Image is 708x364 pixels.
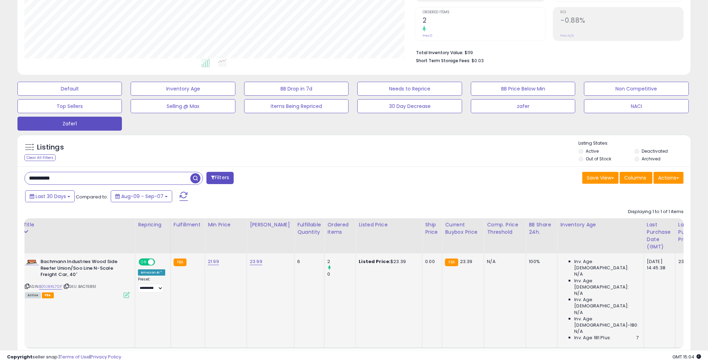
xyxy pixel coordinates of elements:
a: Privacy Policy [90,354,121,360]
b: Total Inventory Value: [416,50,464,56]
strong: Copyright [7,354,32,360]
span: Columns [624,174,646,181]
span: Inv. Age [DEMOGRAPHIC_DATA]: [574,259,638,271]
div: 0 [327,271,356,277]
div: Min Price [208,221,244,228]
div: Displaying 1 to 1 of 1 items [628,209,684,215]
h5: Listings [37,143,64,152]
button: Default [17,82,122,96]
span: All listings currently available for purchase on Amazon [25,292,41,298]
button: Aug-09 - Sep-07 [111,190,172,202]
label: Deactivated [642,148,668,154]
li: $119 [416,48,678,56]
div: 2 [327,259,356,265]
button: Non Competitive [584,82,688,96]
div: Title [23,221,132,228]
a: 21.99 [208,258,219,265]
button: Filters [206,172,234,184]
b: Listed Price: [359,258,391,265]
b: Short Term Storage Fees: [416,58,470,64]
button: Actions [654,172,684,184]
div: Preset: [138,277,165,293]
label: Archived [642,156,660,162]
button: Last 30 Days [25,190,75,202]
div: Repricing [138,221,168,228]
span: Inv. Age [DEMOGRAPHIC_DATA]: [574,297,638,309]
div: Ship Price [425,221,439,236]
span: N/A [574,310,583,316]
div: Ordered Items [327,221,353,236]
span: Ordered Items [423,10,545,14]
div: 0.00 [425,259,437,265]
span: Last 30 Days [36,193,66,200]
small: FBA [174,259,187,266]
button: Selling @ Max [131,99,235,113]
span: Compared to: [76,194,108,200]
div: [DATE] 14:45:38 [647,259,670,271]
a: 23.99 [250,258,262,265]
div: Fulfillable Quantity [297,221,321,236]
span: ON [139,259,148,265]
div: Comp. Price Threshold [487,221,523,236]
div: Clear All Filters [24,154,56,161]
b: Bachmann Industries Wood Side Reefer Union/Soo Line N-Scale Freight Car, 40' [41,259,125,280]
button: Top Sellers [17,99,122,113]
span: 2025-10-9 15:04 GMT [672,354,701,360]
p: Listing States: [579,140,691,147]
button: Inventory Age [131,82,235,96]
div: Amazon AI * [138,269,165,276]
button: 30 Day Decrease [357,99,462,113]
div: BB Share 24h. [529,221,554,236]
a: Terms of Use [60,354,89,360]
label: Active [586,148,599,154]
button: Zafer1 [17,117,122,131]
label: Out of Stock [586,156,612,162]
button: BB Price Below Min [471,82,575,96]
small: Prev: 0 [423,34,432,38]
span: Inv. Age 181 Plus: [574,335,611,341]
button: zafer [471,99,575,113]
span: FBA [42,292,54,298]
img: 41AHMMtW7qL._SL40_.jpg [25,259,39,265]
span: $0.03 [472,57,484,64]
div: N/A [487,259,520,265]
div: Fulfillment [174,221,202,228]
div: Last Purchase Price [678,221,704,243]
button: Needs to Reprice [357,82,462,96]
button: Items Being Repriced [244,99,349,113]
span: 7 [636,335,638,341]
div: Current Buybox Price [445,221,481,236]
a: B01LWKL70F [39,284,62,290]
div: $23.39 [359,259,417,265]
div: [PERSON_NAME] [250,221,291,228]
small: FBA [445,259,458,266]
span: OFF [154,259,165,265]
span: ROI [561,10,683,14]
h2: 2 [423,16,545,26]
small: Prev: N/A [561,34,574,38]
span: Inv. Age [DEMOGRAPHIC_DATA]-180: [574,316,638,328]
span: N/A [574,271,583,277]
span: Aug-09 - Sep-07 [121,193,163,200]
button: BB Drop in 7d [244,82,349,96]
h2: -0.88% [561,16,683,26]
span: 23.39 [460,258,473,265]
button: NACI [584,99,688,113]
div: Listed Price [359,221,419,228]
span: Inv. Age [DEMOGRAPHIC_DATA]: [574,278,638,290]
div: 23.39 [678,259,701,265]
button: Columns [620,172,652,184]
span: N/A [574,328,583,335]
div: ASIN: [25,259,130,297]
div: seller snap | | [7,354,121,361]
div: 6 [297,259,319,265]
button: Save View [582,172,619,184]
div: 100% [529,259,552,265]
div: Last Purchase Date (GMT) [647,221,672,250]
span: N/A [574,290,583,297]
div: Inventory Age [560,221,641,228]
span: | SKU: BAC19851 [63,284,96,289]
